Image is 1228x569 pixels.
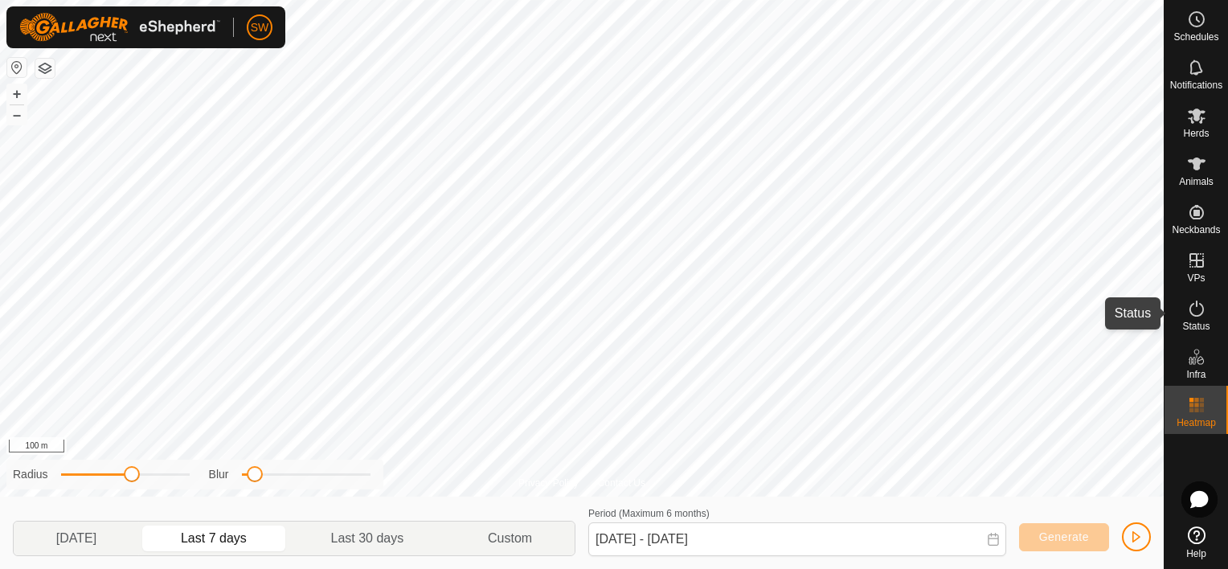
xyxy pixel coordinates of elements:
[1182,321,1210,331] span: Status
[56,529,96,548] span: [DATE]
[1186,370,1205,379] span: Infra
[251,19,269,36] span: SW
[35,59,55,78] button: Map Layers
[1183,129,1209,138] span: Herds
[588,508,710,519] label: Period (Maximum 6 months)
[209,466,229,483] label: Blur
[13,466,48,483] label: Radius
[1170,80,1222,90] span: Notifications
[488,529,532,548] span: Custom
[1039,530,1089,543] span: Generate
[598,476,645,490] a: Contact Us
[181,529,247,548] span: Last 7 days
[518,476,579,490] a: Privacy Policy
[331,529,404,548] span: Last 30 days
[1187,273,1205,283] span: VPs
[7,84,27,104] button: +
[1019,523,1109,551] button: Generate
[1186,549,1206,559] span: Help
[19,13,220,42] img: Gallagher Logo
[1177,418,1216,428] span: Heatmap
[1179,177,1214,186] span: Animals
[1173,32,1218,42] span: Schedules
[7,58,27,77] button: Reset Map
[1172,225,1220,235] span: Neckbands
[7,105,27,125] button: –
[1165,520,1228,565] a: Help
